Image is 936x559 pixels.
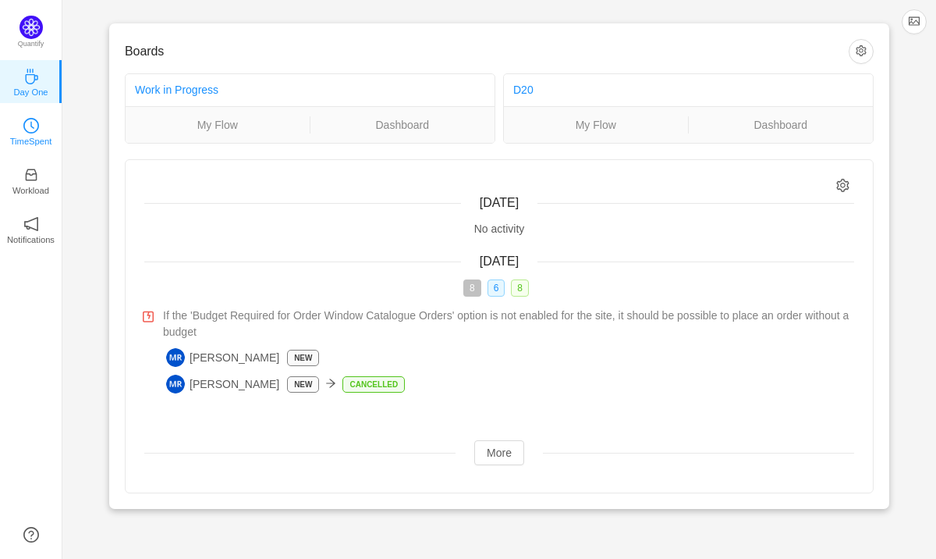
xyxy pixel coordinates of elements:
[325,378,336,389] i: icon: arrow-right
[511,279,529,297] span: 8
[689,116,874,134] a: Dashboard
[836,179,849,192] i: icon: setting
[23,73,39,89] a: icon: coffeeDay One
[19,16,43,39] img: Quantify
[23,167,39,183] i: icon: inbox
[23,527,39,543] a: icon: question-circle
[23,172,39,187] a: icon: inboxWorkload
[480,196,519,209] span: [DATE]
[126,116,310,134] a: My Flow
[480,255,519,268] span: [DATE]
[23,69,39,84] i: icon: coffee
[10,134,52,148] p: TimeSpent
[23,118,39,134] i: icon: clock-circle
[343,377,404,392] p: Cancelled
[504,116,688,134] a: My Flow
[166,348,279,367] span: [PERSON_NAME]
[849,39,874,64] button: icon: setting
[463,279,481,297] span: 8
[166,375,185,393] img: MR
[902,9,927,34] button: icon: picture
[135,84,218,96] a: Work in Progress
[513,84,534,96] a: D20
[125,44,849,59] h3: Boards
[144,221,854,237] div: No activity
[288,377,318,392] p: New
[166,348,185,367] img: MR
[13,85,48,99] p: Day One
[474,440,524,465] button: More
[7,233,55,247] p: Notifications
[310,116,495,134] a: Dashboard
[288,351,318,365] p: New
[18,39,44,50] p: Quantify
[487,279,505,297] span: 6
[163,308,854,340] a: If the 'Budget Required for Order Window Catalogue Orders' option is not enabled for the site, it...
[23,221,39,237] a: icon: notificationNotifications
[23,123,39,138] a: icon: clock-circleTimeSpent
[166,375,279,393] span: [PERSON_NAME]
[12,183,49,198] p: Workload
[23,216,39,232] i: icon: notification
